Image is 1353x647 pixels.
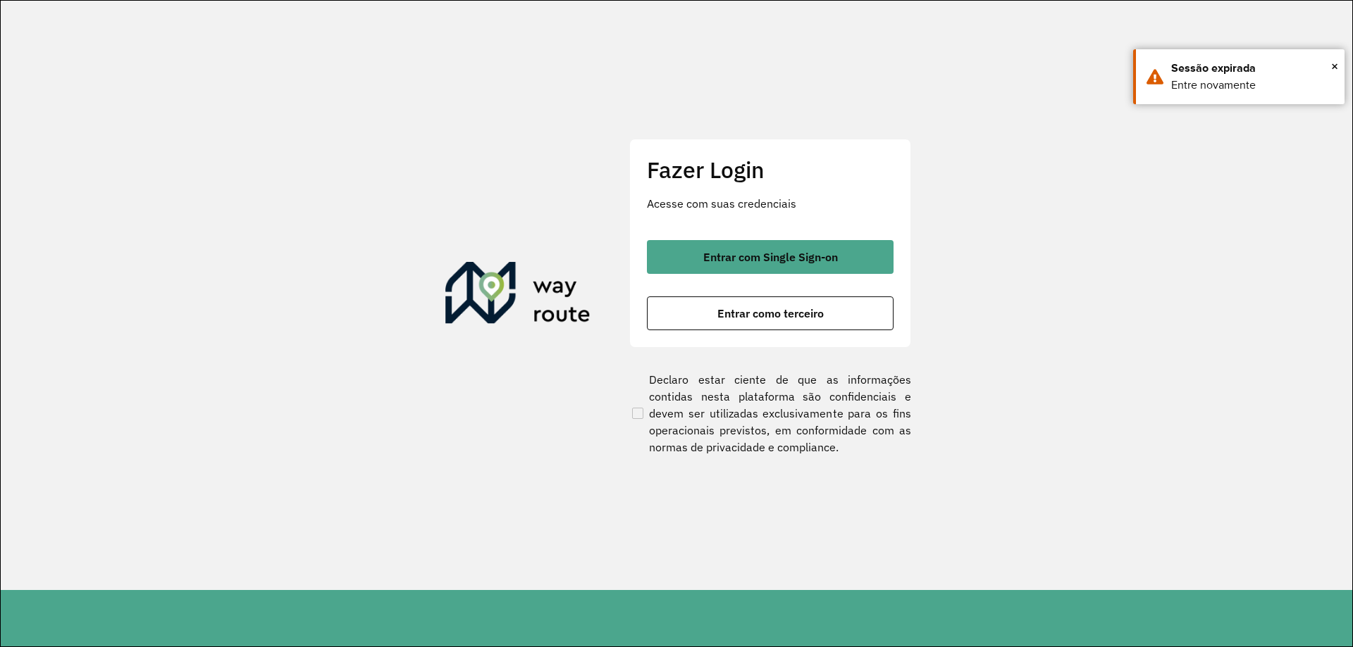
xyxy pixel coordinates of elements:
button: button [647,240,894,274]
span: Entrar com Single Sign-on [703,251,838,263]
span: × [1331,56,1338,77]
div: Sessão expirada [1171,60,1334,77]
label: Declaro estar ciente de que as informações contidas nesta plataforma são confidenciais e devem se... [629,371,911,456]
h2: Fazer Login [647,156,894,183]
img: Roteirizador AmbevTech [445,262,591,329]
button: Close [1331,56,1338,77]
p: Acesse com suas credenciais [647,195,894,212]
button: button [647,296,894,330]
span: Entrar como terceiro [717,308,824,319]
div: Entre novamente [1171,77,1334,94]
